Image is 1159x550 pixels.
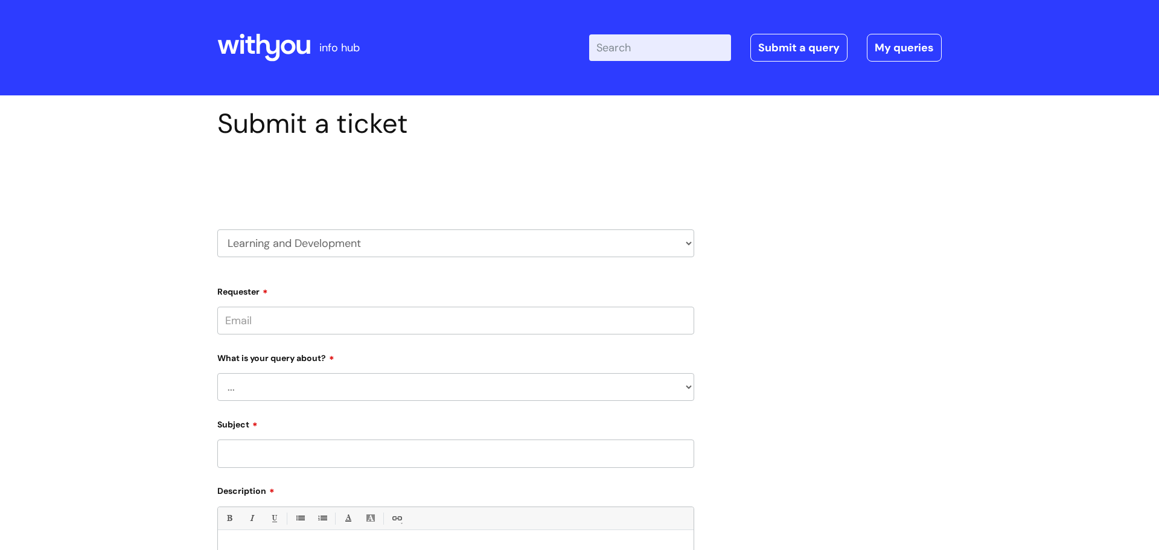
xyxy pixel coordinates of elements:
label: Requester [217,283,694,297]
a: Underline(Ctrl-U) [266,511,281,526]
a: Font Color [340,511,356,526]
label: Subject [217,415,694,430]
a: My queries [867,34,942,62]
a: 1. Ordered List (Ctrl-Shift-8) [314,511,330,526]
a: Bold (Ctrl-B) [222,511,237,526]
input: Search [589,34,731,61]
a: Back Color [363,511,378,526]
input: Email [217,307,694,334]
a: Submit a query [750,34,848,62]
h2: Select issue type [217,168,694,190]
h1: Submit a ticket [217,107,694,140]
label: What is your query about? [217,349,694,363]
a: Italic (Ctrl-I) [244,511,259,526]
a: Link [389,511,404,526]
label: Description [217,482,694,496]
p: info hub [319,38,360,57]
a: • Unordered List (Ctrl-Shift-7) [292,511,307,526]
